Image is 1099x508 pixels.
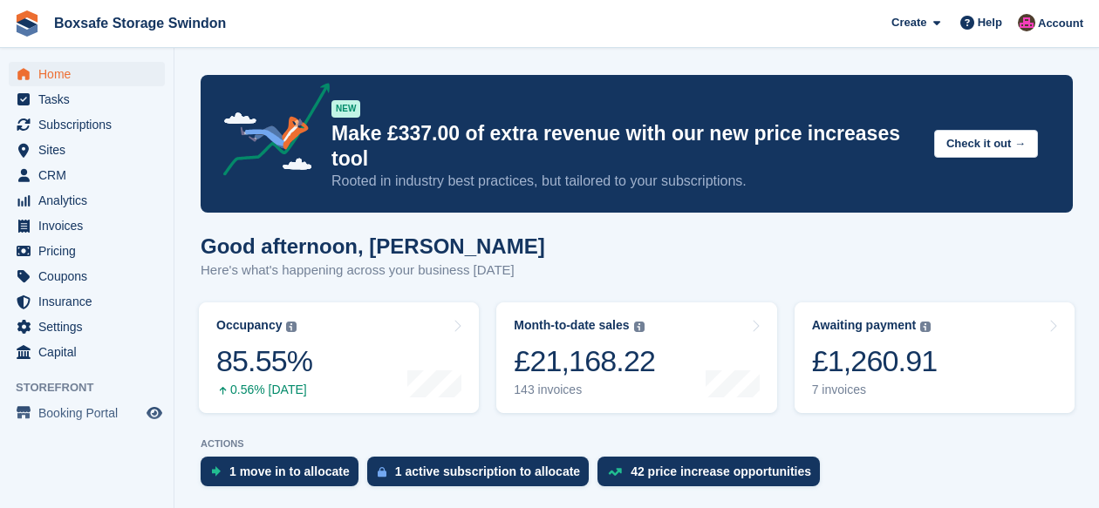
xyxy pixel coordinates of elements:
div: 42 price increase opportunities [631,464,811,478]
div: 1 move in to allocate [229,464,350,478]
p: Make £337.00 of extra revenue with our new price increases tool [331,121,920,172]
img: price-adjustments-announcement-icon-8257ccfd72463d97f412b2fc003d46551f7dbcb40ab6d574587a9cd5c0d94... [208,83,331,182]
span: Capital [38,340,143,364]
div: Awaiting payment [812,318,917,333]
img: Philip Matthews [1018,14,1035,31]
div: 7 invoices [812,383,938,397]
span: Storefront [16,379,174,396]
span: Analytics [38,188,143,213]
span: Tasks [38,87,143,112]
span: CRM [38,163,143,187]
span: Settings [38,315,143,339]
div: 85.55% [216,343,312,379]
a: menu [9,264,165,288]
img: price_increase_opportunities-93ffe204e8149a01c8c9dc8f82e8f89637d9d84a8eef4429ea346261dce0b2c0.svg [608,468,622,476]
span: Sites [38,138,143,162]
span: Booking Portal [38,401,143,425]
p: Rooted in industry best practices, but tailored to your subscriptions. [331,172,920,191]
div: £21,168.22 [514,343,655,379]
a: Month-to-date sales £21,168.22 143 invoices [496,302,776,413]
div: Occupancy [216,318,282,333]
a: menu [9,340,165,364]
span: Coupons [38,264,143,288]
a: menu [9,239,165,263]
a: 42 price increase opportunities [597,457,829,495]
span: Account [1038,15,1083,32]
div: £1,260.91 [812,343,938,379]
p: Here's what's happening across your business [DATE] [201,261,545,281]
span: Create [891,14,926,31]
a: menu [9,62,165,86]
a: menu [9,188,165,213]
a: menu [9,138,165,162]
div: 143 invoices [514,383,655,397]
div: NEW [331,100,360,118]
span: Subscriptions [38,112,143,137]
img: active_subscription_to_allocate_icon-d502201f5373d7db506a760aba3b589e785aa758c864c3986d89f69b8ff3... [378,466,386,478]
a: menu [9,315,165,339]
a: menu [9,163,165,187]
a: menu [9,213,165,238]
a: Occupancy 85.55% 0.56% [DATE] [199,302,479,413]
a: menu [9,87,165,112]
a: menu [9,289,165,314]
div: Month-to-date sales [514,318,629,333]
span: Insurance [38,289,143,314]
img: icon-info-grey-7440780725fd019a000dd9b08b2336e03edf1995a4989e88bcd33f0948082b44.svg [634,322,645,332]
span: Pricing [38,239,143,263]
img: icon-info-grey-7440780725fd019a000dd9b08b2336e03edf1995a4989e88bcd33f0948082b44.svg [286,322,297,332]
p: ACTIONS [201,438,1073,450]
a: Preview store [144,403,165,423]
img: stora-icon-8386f47178a22dfd0bd8f6a31ec36ba5ce8667c1dd55bd0f319d3a0aa187defe.svg [14,10,40,37]
img: icon-info-grey-7440780725fd019a000dd9b08b2336e03edf1995a4989e88bcd33f0948082b44.svg [920,322,931,332]
a: Awaiting payment £1,260.91 7 invoices [795,302,1075,413]
a: 1 active subscription to allocate [367,457,597,495]
a: menu [9,401,165,425]
a: menu [9,112,165,137]
h1: Good afternoon, [PERSON_NAME] [201,234,545,258]
span: Help [978,14,1002,31]
a: Boxsafe Storage Swindon [47,9,233,37]
span: Invoices [38,213,143,238]
div: 1 active subscription to allocate [395,464,580,478]
span: Home [38,62,143,86]
button: Check it out → [934,130,1038,159]
a: 1 move in to allocate [201,457,367,495]
div: 0.56% [DATE] [216,383,312,397]
img: move_ins_to_allocate_icon-fdf77a2bb77ea45bf5b3d319d69a93e2d87916cf1d5bf7949dd705db3b84f3ca.svg [211,466,221,477]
